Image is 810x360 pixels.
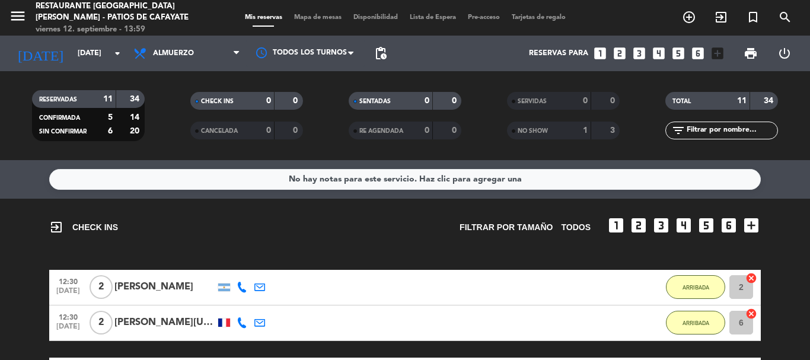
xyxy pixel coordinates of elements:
span: TOTAL [672,98,691,104]
span: Pre-acceso [462,14,506,21]
i: add_circle_outline [682,10,696,24]
i: add_box [710,46,725,61]
span: CHECK INS [49,220,118,234]
span: Almuerzo [153,49,194,58]
i: looks_6 [719,216,738,235]
span: Mis reservas [239,14,288,21]
span: ARRIBADA [683,320,709,326]
button: menu [9,7,27,29]
span: print [744,46,758,60]
span: [DATE] [53,323,83,336]
strong: 14 [130,113,142,122]
i: looks_5 [671,46,686,61]
span: Lista de Espera [404,14,462,21]
strong: 20 [130,127,142,135]
span: Mapa de mesas [288,14,347,21]
i: exit_to_app [49,220,63,234]
i: add_box [742,216,761,235]
strong: 34 [130,95,142,103]
span: SIN CONFIRMAR [39,129,87,135]
i: looks_one [592,46,608,61]
i: cancel [745,308,757,320]
i: menu [9,7,27,25]
i: [DATE] [9,40,72,66]
strong: 1 [583,126,588,135]
strong: 11 [737,97,747,105]
i: cancel [745,272,757,284]
strong: 34 [764,97,776,105]
div: [PERSON_NAME][US_STATE] [114,315,215,330]
i: looks_4 [674,216,693,235]
span: 12:30 [53,310,83,323]
strong: 0 [293,97,300,105]
span: SERVIDAS [518,98,547,104]
i: filter_list [671,123,685,138]
span: 12:30 [53,274,83,288]
strong: 0 [266,97,271,105]
span: [DATE] [53,287,83,301]
span: pending_actions [374,46,388,60]
i: looks_3 [632,46,647,61]
div: viernes 12. septiembre - 13:59 [36,24,194,36]
span: CANCELADA [201,128,238,134]
i: turned_in_not [746,10,760,24]
div: Restaurante [GEOGRAPHIC_DATA][PERSON_NAME] - Patios de Cafayate [36,1,194,24]
strong: 0 [452,126,459,135]
div: No hay notas para este servicio. Haz clic para agregar una [289,173,522,186]
span: 2 [90,311,113,334]
i: power_settings_new [777,46,792,60]
i: exit_to_app [714,10,728,24]
span: TODOS [561,221,591,234]
span: 2 [90,275,113,299]
strong: 0 [293,126,300,135]
span: RESERVADAS [39,97,77,103]
i: looks_6 [690,46,706,61]
strong: 11 [103,95,113,103]
i: arrow_drop_down [110,46,125,60]
strong: 0 [610,97,617,105]
input: Filtrar por nombre... [685,124,777,137]
i: looks_4 [651,46,667,61]
i: looks_two [629,216,648,235]
span: SENTADAS [359,98,391,104]
button: ARRIBADA [666,275,725,299]
span: Filtrar por tamaño [460,221,553,234]
span: Tarjetas de regalo [506,14,572,21]
i: looks_two [612,46,627,61]
i: looks_one [607,216,626,235]
span: ARRIBADA [683,284,709,291]
span: CHECK INS [201,98,234,104]
i: looks_3 [652,216,671,235]
strong: 0 [266,126,271,135]
span: NO SHOW [518,128,548,134]
button: ARRIBADA [666,311,725,334]
div: LOG OUT [767,36,801,71]
i: looks_5 [697,216,716,235]
strong: 6 [108,127,113,135]
strong: 0 [425,126,429,135]
i: search [778,10,792,24]
strong: 5 [108,113,113,122]
strong: 0 [583,97,588,105]
div: [PERSON_NAME] [114,279,215,295]
strong: 3 [610,126,617,135]
span: Disponibilidad [347,14,404,21]
strong: 0 [452,97,459,105]
strong: 0 [425,97,429,105]
span: CONFIRMADA [39,115,80,121]
span: RE AGENDADA [359,128,403,134]
span: Reservas para [529,49,588,58]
